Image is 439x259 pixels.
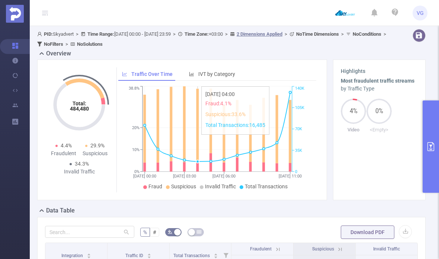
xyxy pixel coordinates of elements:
span: Integration [61,253,84,258]
tspan: 20% [132,125,140,130]
i: icon: line-chart [122,71,127,77]
div: Suspicious [79,150,110,157]
tspan: 10% [132,147,140,152]
span: > [171,31,178,37]
b: No Filters [44,41,63,47]
i: icon: caret-up [147,252,151,255]
span: Fraudulent [250,246,272,252]
span: Invalid Traffic [373,246,400,252]
div: Sort [147,252,151,257]
span: Traffic ID [125,253,144,258]
b: Time Zone: [185,31,209,37]
b: No Solutions [77,41,103,47]
i: icon: bg-colors [168,230,172,234]
tspan: [DATE] 06:00 [213,174,236,179]
i: icon: caret-down [87,255,91,258]
span: > [381,31,388,37]
tspan: 0 [295,169,297,174]
span: > [63,41,70,47]
span: Suspicious [171,183,196,189]
span: > [223,31,230,37]
tspan: 105K [295,105,304,110]
span: <Empty> [370,127,388,132]
h2: Overview [46,49,71,58]
span: % [143,229,147,235]
span: > [74,31,81,37]
span: 34.3% [75,161,89,167]
span: Total Transactions [245,183,288,189]
tspan: 0% [134,169,140,174]
tspan: Total: [73,100,86,106]
i: icon: caret-up [214,252,218,255]
span: 0% [366,108,392,114]
div: by Traffic Type [341,85,418,93]
h2: Data Table [46,206,75,215]
span: > [339,31,346,37]
span: Fraud [148,183,162,189]
span: 4% [341,108,366,114]
i: icon: caret-down [214,255,218,258]
h3: Highlights [341,67,418,75]
span: Skyadvert [DATE] 00:00 - [DATE] 23:59 +03:00 [37,31,388,47]
b: Time Range: [87,31,114,37]
tspan: 38.8% [129,86,140,91]
span: IVT by Category [198,71,235,77]
tspan: [DATE] 11:00 [279,174,302,179]
tspan: [DATE] 03:00 [173,174,196,179]
span: 29.9% [90,143,105,148]
span: Traffic Over Time [131,71,173,77]
i: icon: caret-up [87,252,91,255]
tspan: 35K [295,148,302,153]
b: No Conditions [353,31,381,37]
span: Total Transactions [173,253,211,258]
p: Video [341,126,366,134]
span: VG [417,6,424,20]
div: Invalid Traffic [64,168,95,176]
i: icon: bar-chart [189,71,194,77]
button: Download PDF [341,226,394,239]
input: Search... [45,226,134,238]
span: 4.4% [61,143,72,148]
span: Suspicious [312,246,334,252]
u: 2 Dimensions Applied [237,31,282,37]
b: PID: [44,31,53,37]
span: # [153,229,156,235]
span: > [282,31,289,37]
span: Invalid Traffic [205,183,236,189]
tspan: [DATE] 00:00 [133,174,156,179]
img: Protected Media [6,5,24,23]
div: Fraudulent [48,150,79,157]
i: icon: user [37,32,44,36]
i: icon: table [197,230,201,234]
div: Sort [87,252,91,257]
tspan: 484,480 [70,106,89,112]
tspan: 70K [295,127,302,132]
i: icon: caret-down [147,255,151,258]
div: Sort [214,252,218,257]
b: No Time Dimensions [296,31,339,37]
b: Most fraudulent traffic streams [341,78,414,84]
tspan: 140K [295,86,304,91]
